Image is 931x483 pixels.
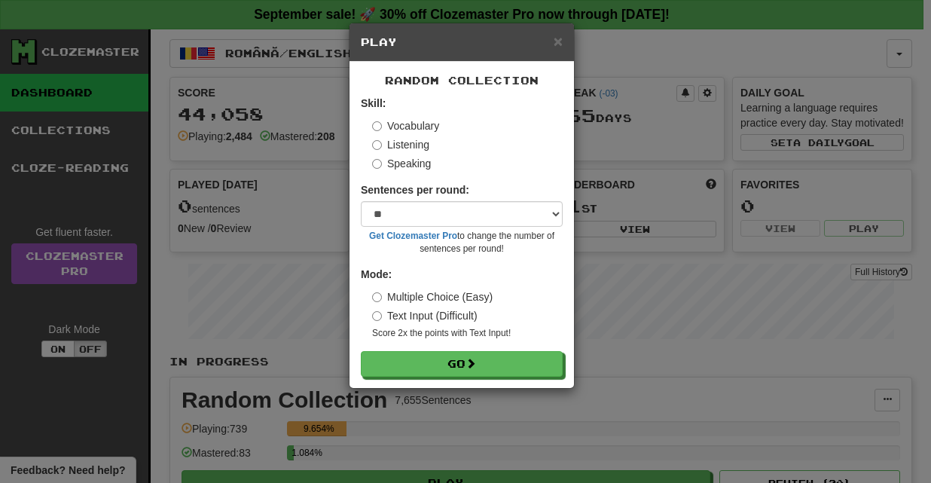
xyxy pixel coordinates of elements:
span: Random Collection [385,74,539,87]
small: to change the number of sentences per round! [361,230,563,255]
input: Multiple Choice (Easy) [372,292,382,302]
label: Listening [372,137,429,152]
input: Text Input (Difficult) [372,311,382,321]
input: Speaking [372,159,382,169]
input: Listening [372,140,382,150]
button: Close [554,33,563,49]
span: × [554,32,563,50]
label: Sentences per round: [361,182,469,197]
strong: Skill: [361,97,386,109]
input: Vocabulary [372,121,382,131]
a: Get Clozemaster Pro [369,231,457,241]
small: Score 2x the points with Text Input ! [372,327,563,340]
label: Multiple Choice (Easy) [372,289,493,304]
button: Go [361,351,563,377]
h5: Play [361,35,563,50]
label: Text Input (Difficult) [372,308,478,323]
label: Vocabulary [372,118,439,133]
strong: Mode: [361,268,392,280]
label: Speaking [372,156,431,171]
